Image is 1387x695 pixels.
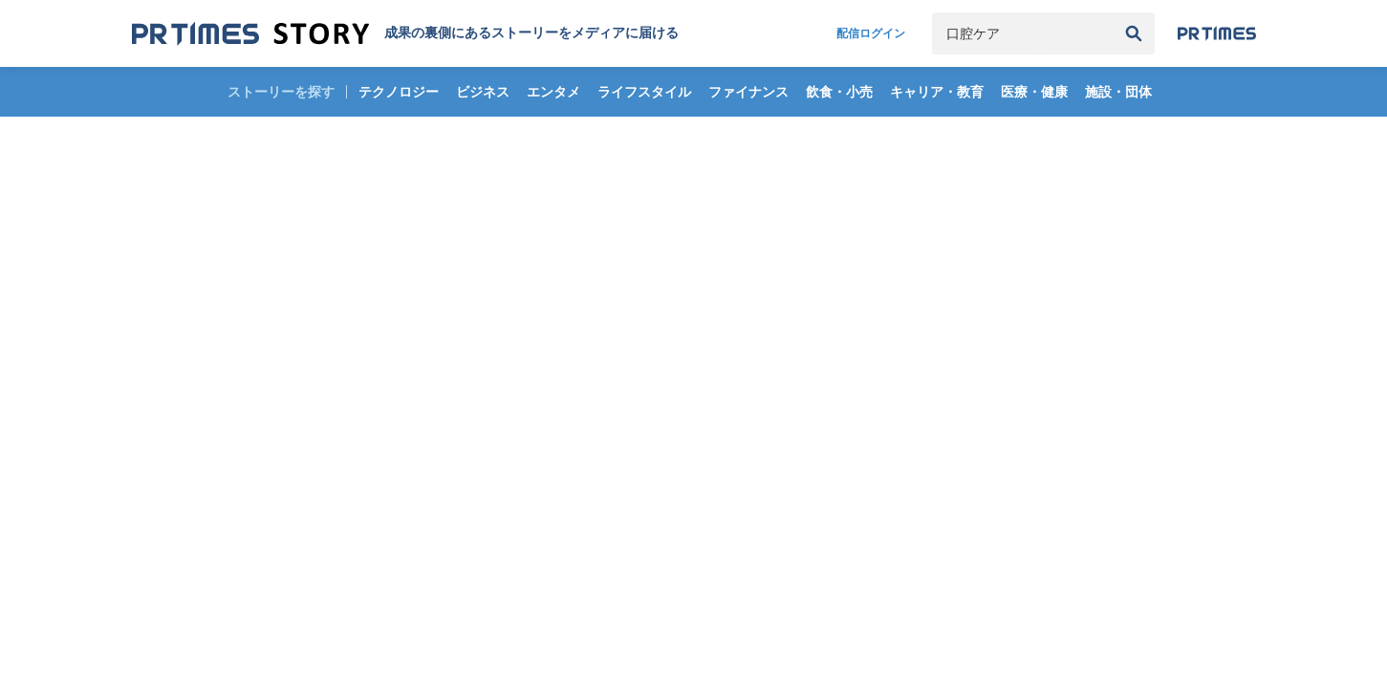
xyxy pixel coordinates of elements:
a: ライフスタイル [590,67,699,117]
span: ファイナンス [701,83,796,100]
a: ファイナンス [701,67,796,117]
span: ビジネス [448,83,517,100]
img: 成果の裏側にあるストーリーをメディアに届ける [132,21,369,47]
a: 飲食・小売 [798,67,880,117]
span: 飲食・小売 [798,83,880,100]
a: 施設・団体 [1077,67,1159,117]
a: 成果の裏側にあるストーリーをメディアに届ける 成果の裏側にあるストーリーをメディアに届ける [132,21,679,47]
span: ライフスタイル [590,83,699,100]
a: 医療・健康 [993,67,1075,117]
h1: 成果の裏側にあるストーリーをメディアに届ける [384,25,679,42]
a: ビジネス [448,67,517,117]
img: prtimes [1178,26,1256,41]
a: エンタメ [519,67,588,117]
a: キャリア・教育 [882,67,991,117]
span: キャリア・教育 [882,83,991,100]
a: 配信ログイン [817,12,924,54]
button: 検索 [1113,12,1155,54]
span: 医療・健康 [993,83,1075,100]
a: テクノロジー [351,67,446,117]
span: 施設・団体 [1077,83,1159,100]
span: テクノロジー [351,83,446,100]
span: エンタメ [519,83,588,100]
input: キーワードで検索 [932,12,1113,54]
